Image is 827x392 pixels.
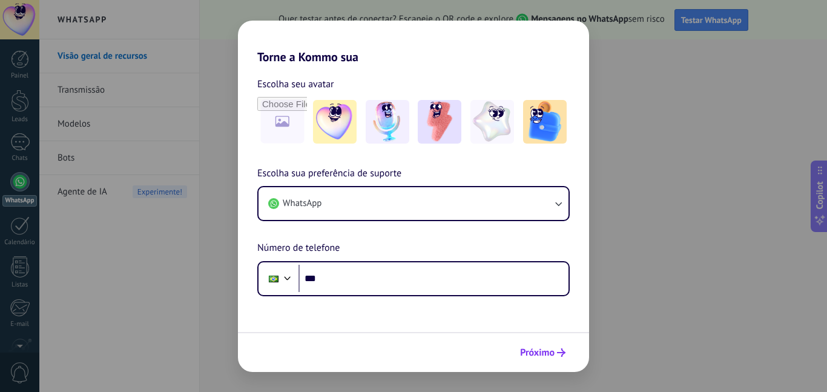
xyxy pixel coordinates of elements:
span: Escolha sua preferência de suporte [257,166,401,182]
button: WhatsApp [259,187,568,220]
h2: Torne a Kommo sua [238,21,589,64]
div: Brazil: + 55 [262,266,285,291]
span: Número de telefone [257,241,340,256]
img: -5.jpeg [523,100,567,144]
button: Próximo [515,342,571,363]
img: -1.jpeg [313,100,357,144]
img: -2.jpeg [366,100,409,144]
span: Escolha seu avatar [257,76,334,92]
span: WhatsApp [283,198,321,210]
img: -3.jpeg [418,100,461,144]
span: Próximo [520,348,555,357]
img: -4.jpeg [470,100,514,144]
